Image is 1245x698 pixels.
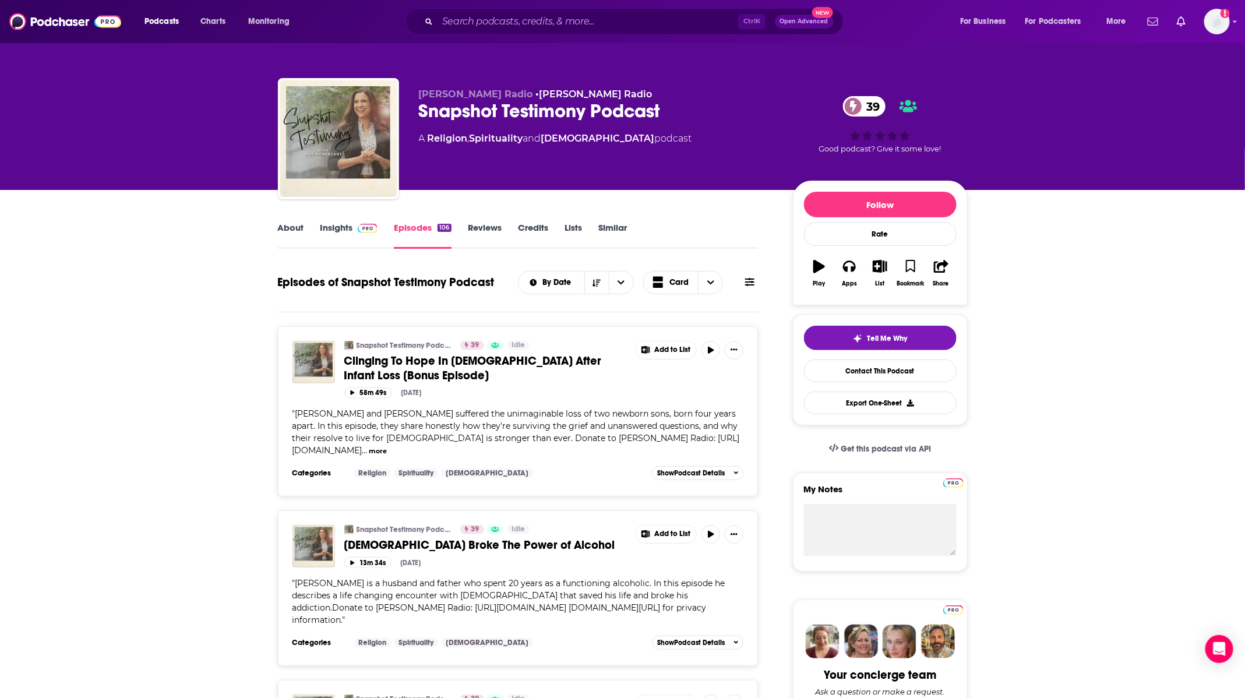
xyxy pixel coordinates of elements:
[738,14,766,29] span: Ctrl K
[824,668,936,682] div: Your concierge team
[780,19,828,24] span: Open Advanced
[438,224,451,232] div: 106
[357,525,453,534] a: Snapshot Testimony Podcast
[292,578,725,625] span: " "
[320,222,378,249] a: InsightsPodchaser Pro
[468,222,502,249] a: Reviews
[292,408,740,456] span: [PERSON_NAME] and [PERSON_NAME] suffered the unimaginable loss of two newborn sons, born four yea...
[471,340,479,351] span: 39
[843,96,886,117] a: 39
[813,280,825,287] div: Play
[292,468,345,478] h3: Categories
[1221,9,1230,18] svg: Add a profile image
[725,525,743,544] button: Show More Button
[609,272,633,294] button: open menu
[876,280,885,287] div: List
[460,525,484,534] a: 39
[460,341,484,350] a: 39
[292,578,725,625] span: [PERSON_NAME] is a husband and father who spent 20 years as a functioning alcoholic. In this epis...
[943,604,964,615] a: Pro website
[507,525,530,534] a: Idle
[895,252,926,294] button: Bookmark
[344,525,354,534] img: Snapshot Testimony Podcast
[943,478,964,488] img: Podchaser Pro
[1172,12,1190,31] a: Show notifications dropdown
[834,252,865,294] button: Apps
[519,279,584,287] button: open menu
[819,144,941,153] span: Good podcast? Give it some love!
[354,638,392,647] a: Religion
[804,252,834,294] button: Play
[292,341,335,383] img: Clinging To Hope In Christ After Infant Loss [Bonus Episode]
[240,12,305,31] button: open menu
[804,392,957,414] button: Export One-Sheet
[657,639,725,647] span: Show Podcast Details
[841,444,931,454] span: Get this podcast via API
[897,280,924,287] div: Bookmark
[816,687,945,696] div: Ask a question or make a request.
[804,326,957,350] button: tell me why sparkleTell Me Why
[1025,13,1081,30] span: For Podcasters
[820,435,941,463] a: Get this podcast via API
[1098,12,1141,31] button: open menu
[248,13,290,30] span: Monitoring
[1204,9,1230,34] span: Logged in as ZoeJethani
[636,341,697,359] button: Show More Button
[1204,9,1230,34] button: Show profile menu
[793,89,968,161] div: 39Good podcast? Give it some love!
[926,252,956,294] button: Share
[921,625,955,658] img: Jon Profile
[1143,12,1163,31] a: Show notifications dropdown
[655,530,691,538] span: Add to List
[280,80,397,197] img: Snapshot Testimony Podcast
[539,89,653,100] a: [PERSON_NAME] Radio
[344,538,615,552] span: [DEMOGRAPHIC_DATA] Broke The Power of Alcohol
[470,133,523,144] a: Spirituality
[844,625,878,658] img: Barbara Profile
[344,341,354,350] img: Snapshot Testimony Podcast
[344,354,627,383] a: Clinging To Hope In [DEMOGRAPHIC_DATA] After Infant Loss [Bonus Episode]
[598,222,627,249] a: Similar
[441,638,533,647] a: [DEMOGRAPHIC_DATA]
[438,12,738,31] input: Search podcasts, credits, & more...
[369,446,387,456] button: more
[1205,635,1233,663] div: Open Intercom Messenger
[636,526,697,543] button: Show More Button
[362,445,368,456] span: ...
[357,341,453,350] a: Snapshot Testimony Podcast
[278,222,304,249] a: About
[804,222,957,246] div: Rate
[804,192,957,217] button: Follow
[9,10,121,33] img: Podchaser - Follow, Share and Rate Podcasts
[865,252,895,294] button: List
[419,89,533,100] span: [PERSON_NAME] Radio
[1106,13,1126,30] span: More
[518,271,634,294] h2: Choose List sort
[853,334,862,343] img: tell me why sparkle
[855,96,886,117] span: 39
[278,275,495,290] h1: Episodes of Snapshot Testimony Podcast
[804,484,957,504] label: My Notes
[933,280,949,287] div: Share
[669,279,689,287] span: Card
[468,133,470,144] span: ,
[643,271,724,294] h2: Choose View
[344,387,392,399] button: 58m 49s
[542,279,575,287] span: By Date
[883,625,916,658] img: Jules Profile
[960,13,1006,30] span: For Business
[401,389,422,397] div: [DATE]
[842,280,857,287] div: Apps
[1018,12,1098,31] button: open menu
[812,7,833,18] span: New
[401,559,421,567] div: [DATE]
[775,15,834,29] button: Open AdvancedNew
[344,557,392,568] button: 13m 34s
[655,346,691,354] span: Add to List
[952,12,1021,31] button: open menu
